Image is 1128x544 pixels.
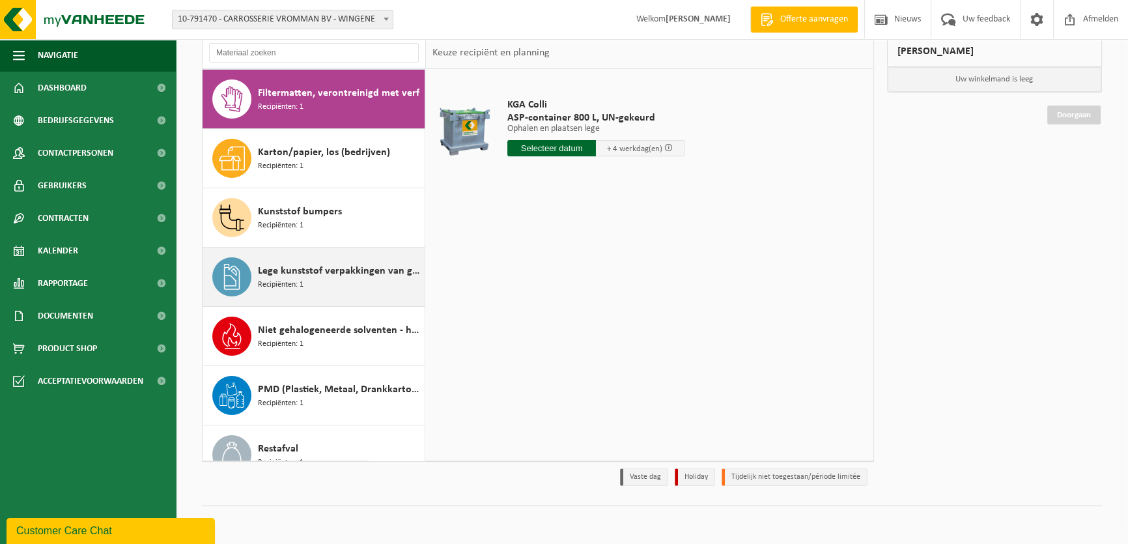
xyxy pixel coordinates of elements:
[38,39,78,72] span: Navigatie
[203,129,425,188] button: Karton/papier, los (bedrijven) Recipiënten: 1
[38,365,143,397] span: Acceptatievoorwaarden
[258,263,421,279] span: Lege kunststof verpakkingen van gevaarlijke stoffen
[258,101,303,113] span: Recipiënten: 1
[258,382,421,397] span: PMD (Plastiek, Metaal, Drankkartons) (bedrijven)
[38,202,89,235] span: Contracten
[172,10,393,29] span: 10-791470 - CARROSSERIE VROMMAN BV - WINGENE
[777,13,851,26] span: Offerte aanvragen
[258,220,303,232] span: Recipiënten: 1
[38,169,87,202] span: Gebruikers
[258,338,303,351] span: Recipiënten: 1
[203,248,425,307] button: Lege kunststof verpakkingen van gevaarlijke stoffen Recipiënten: 1
[7,515,218,544] iframe: chat widget
[38,235,78,267] span: Kalender
[887,36,1103,67] div: [PERSON_NAME]
[258,204,342,220] span: Kunststof bumpers
[38,332,97,365] span: Product Shop
[1047,106,1101,124] a: Doorgaan
[258,85,419,101] span: Filtermatten, verontreinigd met verf
[258,397,303,410] span: Recipiënten: 1
[620,468,668,486] li: Vaste dag
[507,111,684,124] span: ASP-container 800 L, UN-gekeurd
[258,457,303,469] span: Recipiënten: 1
[258,441,298,457] span: Restafval
[38,137,113,169] span: Contactpersonen
[507,98,684,111] span: KGA Colli
[38,267,88,300] span: Rapportage
[888,67,1102,92] p: Uw winkelmand is leeg
[38,104,114,137] span: Bedrijfsgegevens
[203,366,425,425] button: PMD (Plastiek, Metaal, Drankkartons) (bedrijven) Recipiënten: 1
[722,468,867,486] li: Tijdelijk niet toegestaan/période limitée
[203,425,425,485] button: Restafval Recipiënten: 1
[203,70,425,129] button: Filtermatten, verontreinigd met verf Recipiënten: 1
[675,468,715,486] li: Holiday
[258,145,390,160] span: Karton/papier, los (bedrijven)
[258,322,421,338] span: Niet gehalogeneerde solventen - hoogcalorisch in 200lt-vat
[426,36,556,69] div: Keuze recipiënt en planning
[203,188,425,248] button: Kunststof bumpers Recipiënten: 1
[750,7,858,33] a: Offerte aanvragen
[507,124,684,134] p: Ophalen en plaatsen lege
[258,160,303,173] span: Recipiënten: 1
[38,72,87,104] span: Dashboard
[209,43,419,63] input: Materiaal zoeken
[173,10,393,29] span: 10-791470 - CARROSSERIE VROMMAN BV - WINGENE
[607,145,662,153] span: + 4 werkdag(en)
[38,300,93,332] span: Documenten
[666,14,731,24] strong: [PERSON_NAME]
[507,140,596,156] input: Selecteer datum
[258,279,303,291] span: Recipiënten: 1
[203,307,425,366] button: Niet gehalogeneerde solventen - hoogcalorisch in 200lt-vat Recipiënten: 1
